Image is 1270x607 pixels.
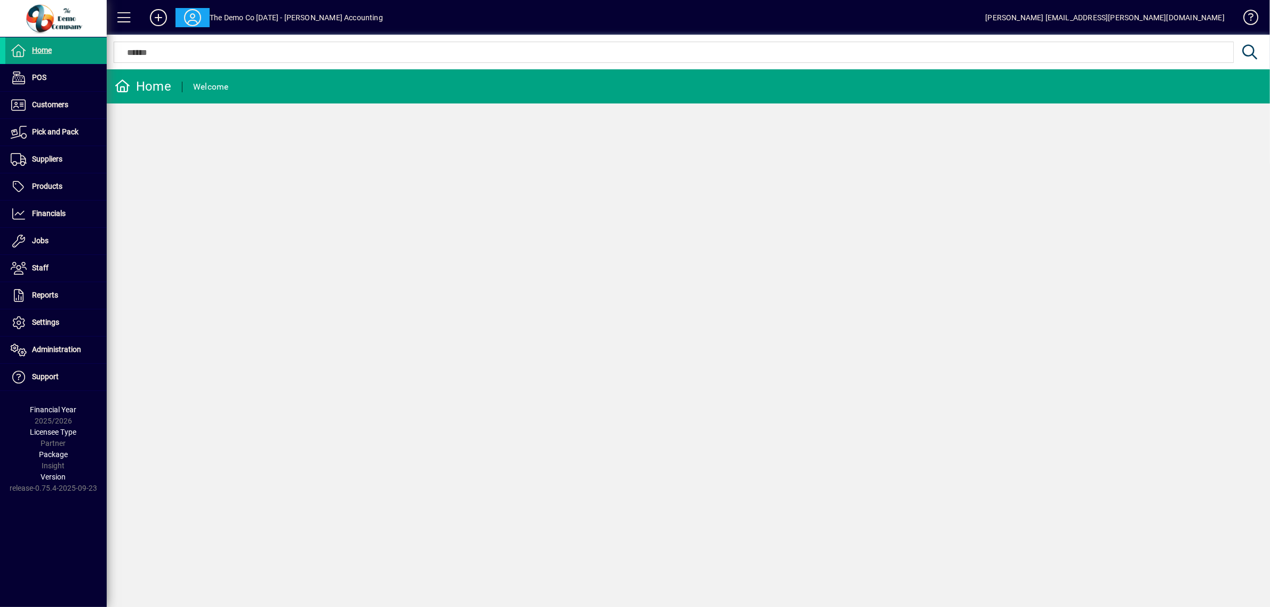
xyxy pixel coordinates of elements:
span: Customers [32,100,68,109]
span: Reports [32,291,58,299]
a: Pick and Pack [5,119,107,146]
a: Staff [5,255,107,282]
a: Support [5,364,107,390]
a: Customers [5,92,107,118]
a: POS [5,65,107,91]
a: Suppliers [5,146,107,173]
span: Products [32,182,62,190]
span: POS [32,73,46,82]
a: Administration [5,337,107,363]
a: Jobs [5,228,107,254]
span: Support [32,372,59,381]
span: Suppliers [32,155,62,163]
a: Settings [5,309,107,336]
span: Administration [32,345,81,354]
span: Jobs [32,236,49,245]
a: Products [5,173,107,200]
button: Add [141,8,175,27]
span: Staff [32,263,49,272]
span: Home [32,46,52,54]
button: Profile [175,8,210,27]
span: Financial Year [30,405,77,414]
span: Package [39,450,68,459]
div: The Demo Co [DATE] - [PERSON_NAME] Accounting [210,9,383,26]
a: Financials [5,201,107,227]
div: [PERSON_NAME] [EMAIL_ADDRESS][PERSON_NAME][DOMAIN_NAME] [985,9,1225,26]
span: Pick and Pack [32,127,78,136]
div: Home [115,78,171,95]
span: Licensee Type [30,428,77,436]
span: Version [41,473,66,481]
a: Knowledge Base [1235,2,1257,37]
span: Financials [32,209,66,218]
span: Settings [32,318,59,326]
a: Reports [5,282,107,309]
